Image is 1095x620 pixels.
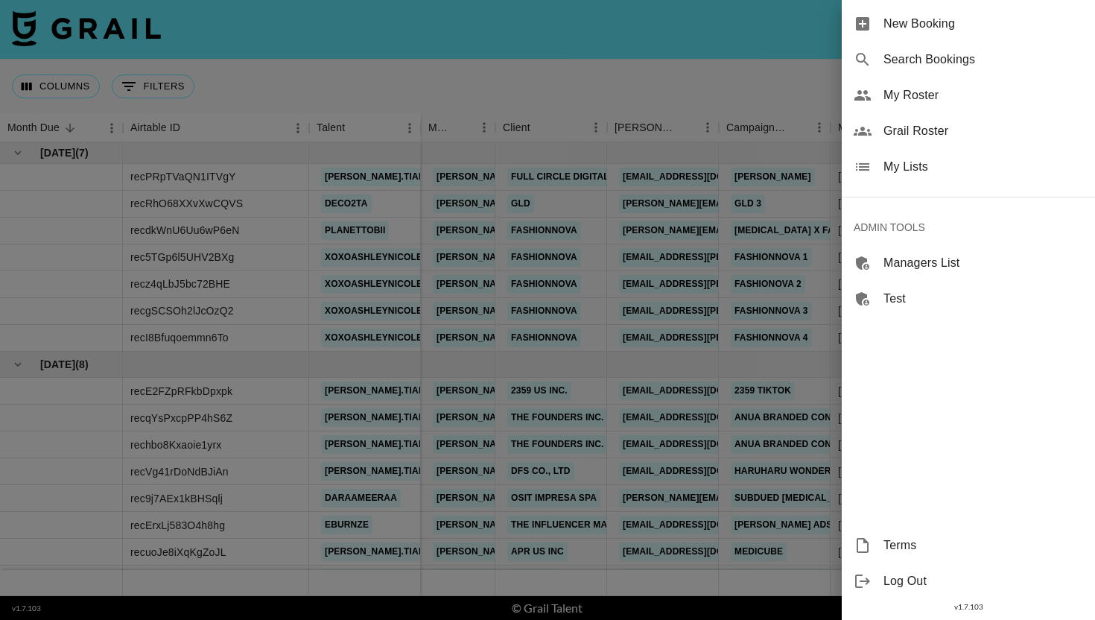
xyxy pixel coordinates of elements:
[842,77,1095,113] div: My Roster
[842,42,1095,77] div: Search Bookings
[883,15,1083,33] span: New Booking
[883,572,1083,590] span: Log Out
[842,563,1095,599] div: Log Out
[883,86,1083,104] span: My Roster
[883,51,1083,69] span: Search Bookings
[842,245,1095,281] div: Managers List
[883,158,1083,176] span: My Lists
[842,6,1095,42] div: New Booking
[883,537,1083,554] span: Terms
[842,599,1095,615] div: v 1.7.103
[883,122,1083,140] span: Grail Roster
[842,528,1095,563] div: Terms
[842,209,1095,245] div: ADMIN TOOLS
[842,149,1095,185] div: My Lists
[842,281,1095,317] div: Test
[883,290,1083,308] span: Test
[842,113,1095,149] div: Grail Roster
[883,254,1083,272] span: Managers List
